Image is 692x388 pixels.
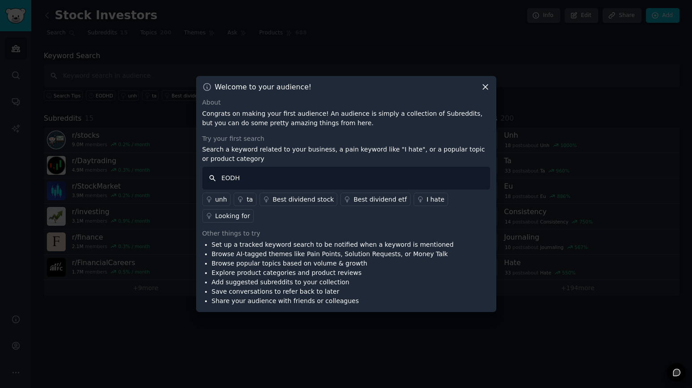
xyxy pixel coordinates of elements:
[414,193,448,206] a: I hate
[202,134,490,143] div: Try your first search
[340,193,410,206] a: Best dividend etf
[202,109,490,128] p: Congrats on making your first audience! An audience is simply a collection of Subreddits, but you...
[202,209,254,223] a: Looking for
[273,195,334,204] div: Best dividend stock
[202,167,490,190] input: Keyword search in audience
[212,240,454,249] li: Set up a tracked keyword search to be notified when a keyword is mentioned
[215,82,312,92] h3: Welcome to your audience!
[202,145,490,164] p: Search a keyword related to your business, a pain keyword like "I hate", or a popular topic or pr...
[202,98,490,107] div: About
[427,195,445,204] div: I hate
[247,195,253,204] div: ta
[234,193,256,206] a: ta
[212,268,454,278] li: Explore product categories and product reviews
[212,296,454,306] li: Share your audience with friends or colleagues
[212,249,454,259] li: Browse AI-tagged themes like Pain Points, Solution Requests, or Money Talk
[215,211,250,221] div: Looking for
[202,229,490,238] div: Other things to try
[202,193,231,206] a: unh
[212,259,454,268] li: Browse popular topics based on volume & growth
[212,287,454,296] li: Save conversations to refer back to later
[215,195,227,204] div: unh
[212,278,454,287] li: Add suggested subreddits to your collection
[353,195,407,204] div: Best dividend etf
[260,193,337,206] a: Best dividend stock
